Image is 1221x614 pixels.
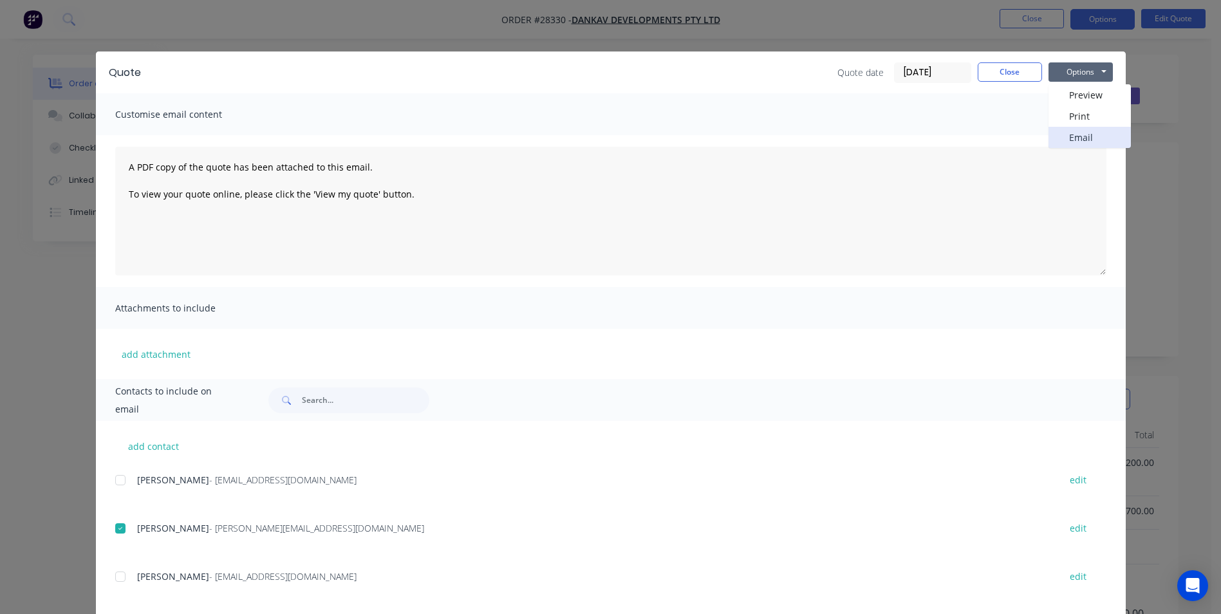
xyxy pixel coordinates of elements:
[1049,84,1131,106] button: Preview
[209,522,424,534] span: - [PERSON_NAME][EMAIL_ADDRESS][DOMAIN_NAME]
[1049,62,1113,82] button: Options
[1177,570,1208,601] div: Open Intercom Messenger
[1062,568,1094,585] button: edit
[209,474,357,486] span: - [EMAIL_ADDRESS][DOMAIN_NAME]
[115,344,197,364] button: add attachment
[137,474,209,486] span: [PERSON_NAME]
[109,65,141,80] div: Quote
[1062,519,1094,537] button: edit
[837,66,884,79] span: Quote date
[115,382,237,418] span: Contacts to include on email
[115,436,192,456] button: add contact
[209,570,357,582] span: - [EMAIL_ADDRESS][DOMAIN_NAME]
[978,62,1042,82] button: Close
[115,106,257,124] span: Customise email content
[1049,127,1131,148] button: Email
[115,147,1106,275] textarea: A PDF copy of the quote has been attached to this email. To view your quote online, please click ...
[137,570,209,582] span: [PERSON_NAME]
[137,522,209,534] span: [PERSON_NAME]
[115,299,257,317] span: Attachments to include
[1062,471,1094,488] button: edit
[1049,106,1131,127] button: Print
[302,387,429,413] input: Search...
